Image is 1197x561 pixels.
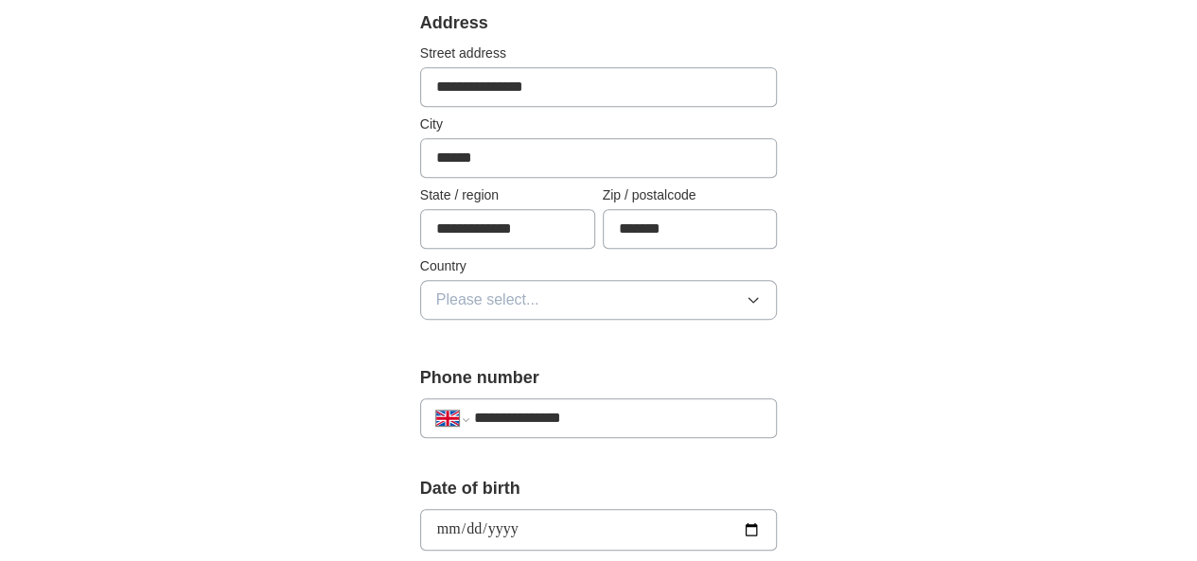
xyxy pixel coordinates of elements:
label: City [420,114,778,134]
span: Please select... [436,289,539,311]
label: Zip / postalcode [603,185,778,205]
div: Address [420,10,778,36]
button: Please select... [420,280,778,320]
label: Street address [420,44,778,63]
label: State / region [420,185,595,205]
label: Date of birth [420,476,778,501]
label: Country [420,256,778,276]
label: Phone number [420,365,778,391]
